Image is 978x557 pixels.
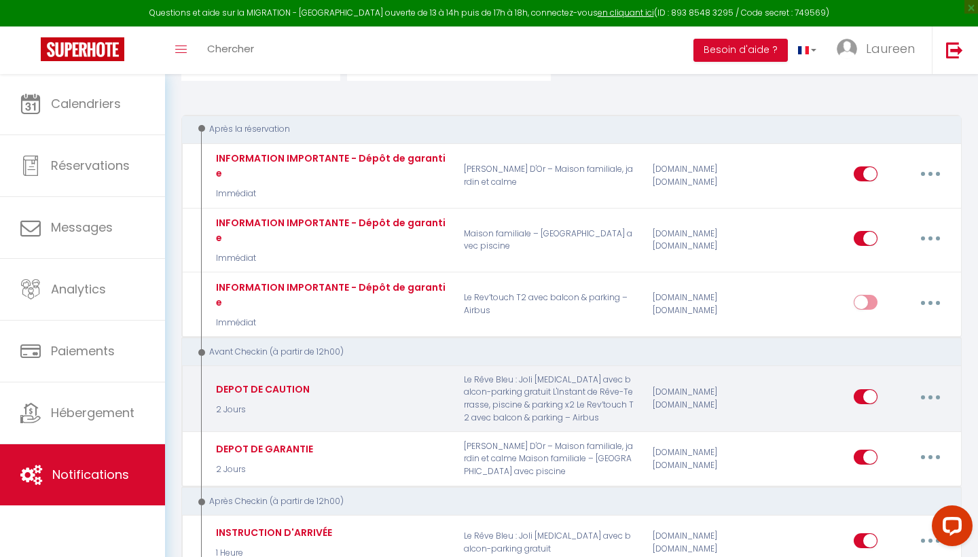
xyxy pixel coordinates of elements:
[455,280,644,329] p: Le Rev’touch T2 avec balcon & parking – Airbus
[455,439,644,479] p: [PERSON_NAME] D'Or – Maison familiale, jardin et calme Maison familiale – [GEOGRAPHIC_DATA] avec ...
[598,7,654,18] a: en cliquant ici
[644,215,769,265] div: [DOMAIN_NAME] [DOMAIN_NAME]
[455,374,644,425] p: Le Rêve Bleu : Joli [MEDICAL_DATA] avec balcon-parking gratuit L'Instant de Rêve-Terrasse, piscin...
[921,500,978,557] iframe: LiveChat chat widget
[194,495,935,508] div: Après Checkin (à partir de 12h00)
[51,281,106,298] span: Analytics
[866,40,915,57] span: Laureen
[455,215,644,265] p: Maison familiale – [GEOGRAPHIC_DATA] avec piscine
[194,346,935,359] div: Avant Checkin (à partir de 12h00)
[946,41,963,58] img: logout
[693,39,788,62] button: Besoin d'aide ?
[644,374,769,425] div: [DOMAIN_NAME] [DOMAIN_NAME]
[213,442,313,456] div: DEPOT DE GARANTIE
[213,463,313,476] p: 2 Jours
[197,26,264,74] a: Chercher
[213,151,446,181] div: INFORMATION IMPORTANTE - Dépôt de garantie
[194,123,935,136] div: Après la réservation
[51,404,134,421] span: Hébergement
[51,219,113,236] span: Messages
[644,280,769,329] div: [DOMAIN_NAME] [DOMAIN_NAME]
[837,39,857,59] img: ...
[827,26,932,74] a: ... Laureen
[51,157,130,174] span: Réservations
[213,317,446,329] p: Immédiat
[644,151,769,200] div: [DOMAIN_NAME] [DOMAIN_NAME]
[207,41,254,56] span: Chercher
[644,439,769,479] div: [DOMAIN_NAME] [DOMAIN_NAME]
[51,342,115,359] span: Paiements
[213,252,446,265] p: Immédiat
[52,466,129,483] span: Notifications
[41,37,124,61] img: Super Booking
[455,151,644,200] p: [PERSON_NAME] D'Or – Maison familiale, jardin et calme
[213,382,310,397] div: DEPOT DE CAUTION
[213,215,446,245] div: INFORMATION IMPORTANTE - Dépôt de garantie
[213,525,332,540] div: INSTRUCTION D'ARRIVÉE
[213,187,446,200] p: Immédiat
[51,95,121,112] span: Calendriers
[213,280,446,310] div: INFORMATION IMPORTANTE - Dépôt de garantie
[213,403,310,416] p: 2 Jours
